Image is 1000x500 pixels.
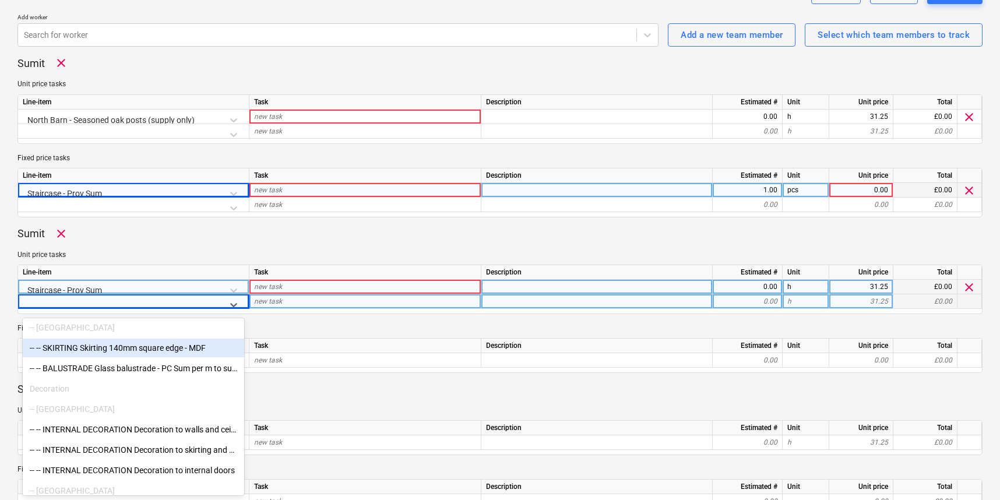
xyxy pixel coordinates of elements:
[962,280,976,294] span: clear
[829,95,893,110] div: Unit price
[834,183,888,198] div: 0.00
[783,168,829,183] div: Unit
[249,168,481,183] div: Task
[18,168,249,183] div: Line-item
[783,435,829,450] div: h
[893,280,957,294] div: £0.00
[717,294,777,309] div: 0.00
[717,124,777,139] div: 0.00
[713,95,783,110] div: Estimated #
[893,353,957,368] div: £0.00
[893,480,957,494] div: Total
[783,421,829,435] div: Unit
[893,265,957,280] div: Total
[893,110,957,124] div: £0.00
[829,480,893,494] div: Unit price
[717,183,777,198] div: 1.00
[893,168,957,183] div: Total
[23,359,244,378] div: -- -- BALUSTRADE Glass balustrade - PC Sum per m to supply
[249,265,481,280] div: Task
[713,265,783,280] div: Estimated #
[18,339,249,353] div: Line-item
[18,95,249,110] div: Line-item
[668,23,795,47] button: Add a new team member
[254,112,282,121] span: new task
[783,95,829,110] div: Unit
[17,323,983,333] p: Fixed price tasks
[783,294,829,309] div: h
[481,265,713,280] div: Description
[481,480,713,494] div: Description
[254,186,282,194] span: new task
[893,198,957,212] div: £0.00
[834,435,888,450] div: 31.25
[17,464,983,474] p: Fixed price tasks
[717,280,777,294] div: 0.00
[23,481,244,500] div: -- EAST BARN
[23,318,244,337] div: -- [GEOGRAPHIC_DATA]
[829,168,893,183] div: Unit price
[54,227,68,241] span: Remove worker
[249,339,481,353] div: Task
[829,339,893,353] div: Unit price
[893,421,957,435] div: Total
[23,339,244,357] div: -- -- SKIRTING Skirting 140mm square edge - MDF
[713,421,783,435] div: Estimated #
[481,168,713,183] div: Description
[17,79,983,89] p: Unit price tasks
[783,339,829,353] div: Unit
[893,339,957,353] div: Total
[893,435,957,450] div: £0.00
[717,198,777,212] div: 0.00
[18,265,249,280] div: Line-item
[23,400,244,418] div: -- NORTH BARN
[818,27,970,43] div: Select which team members to track
[17,153,983,163] p: Fixed price tasks
[254,438,282,446] span: new task
[717,435,777,450] div: 0.00
[681,27,783,43] div: Add a new team member
[893,124,957,139] div: £0.00
[254,200,282,209] span: new task
[717,353,777,368] div: 0.00
[805,23,983,47] button: Select which team members to track
[254,127,282,135] span: new task
[249,95,481,110] div: Task
[17,250,983,260] p: Unit price tasks
[254,356,282,364] span: new task
[893,95,957,110] div: Total
[829,421,893,435] div: Unit price
[249,421,481,435] div: Task
[783,480,829,494] div: Unit
[962,110,976,124] span: clear
[713,480,783,494] div: Estimated #
[962,184,976,198] span: clear
[23,400,244,418] div: -- [GEOGRAPHIC_DATA]
[834,280,888,294] div: 31.25
[17,406,983,416] p: Unit price tasks
[783,183,829,198] div: pcs
[713,168,783,183] div: Estimated #
[893,183,957,198] div: £0.00
[829,265,893,280] div: Unit price
[834,353,888,368] div: 0.00
[783,280,829,294] div: h
[834,124,888,139] div: 31.25
[54,56,68,70] span: Remove worker
[713,339,783,353] div: Estimated #
[18,480,249,494] div: Line-item
[834,294,888,309] div: 31.25
[23,379,244,398] div: Decoration
[893,294,957,309] div: £0.00
[834,198,888,212] div: 0.00
[834,110,888,124] div: 31.25
[23,441,244,459] div: -- -- INTERNAL DECORATION Decoration to skirting and architrave
[783,124,829,139] div: h
[23,461,244,480] div: -- -- INTERNAL DECORATION Decoration to internal doors
[17,382,45,396] p: Sumit
[17,57,45,71] p: Sumit
[23,420,244,439] div: -- -- INTERNAL DECORATION Decoration to walls and ceilings - Dulux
